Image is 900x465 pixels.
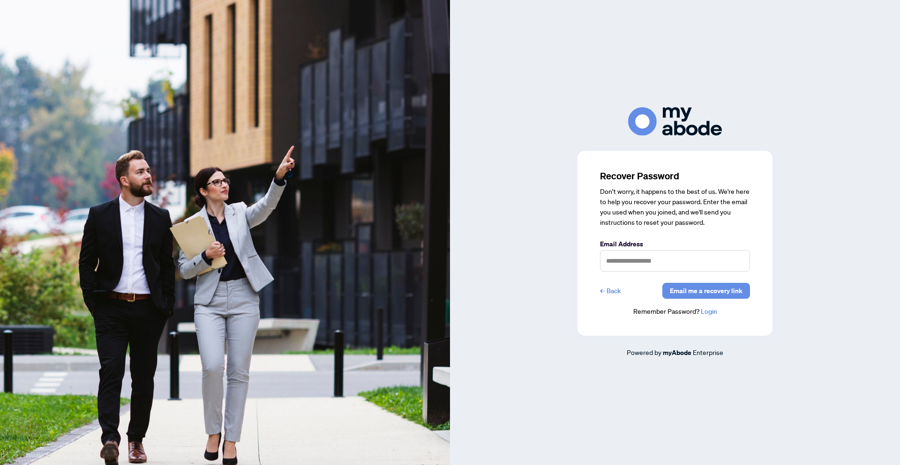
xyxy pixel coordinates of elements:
[600,283,621,299] a: ←Back
[693,348,723,356] span: Enterprise
[600,239,750,249] label: Email Address
[663,347,691,358] a: myAbode
[600,170,750,183] h3: Recover Password
[627,348,661,356] span: Powered by
[701,307,717,316] a: Login
[628,107,722,136] img: ma-logo
[600,286,605,296] span: ←
[662,283,750,299] button: Email me a recovery link
[600,306,750,317] div: Remember Password?
[600,186,750,228] div: Don’t worry, it happens to the best of us. We're here to help you recover your password. Enter th...
[670,283,742,298] span: Email me a recovery link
